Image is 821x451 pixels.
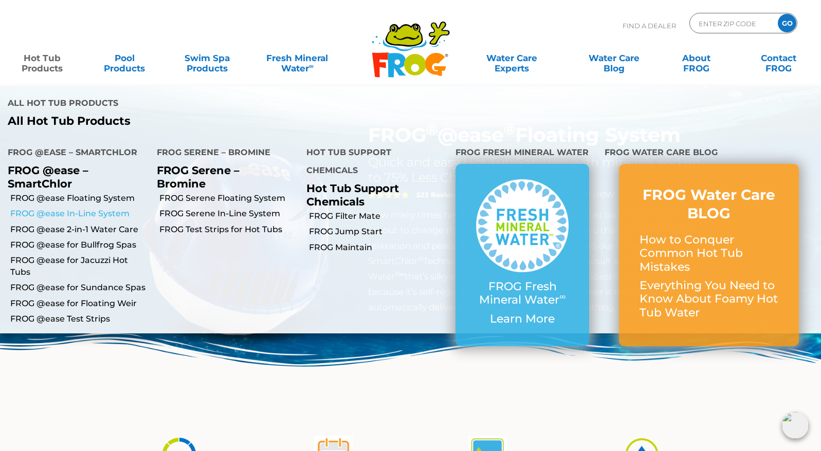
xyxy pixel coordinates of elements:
a: FROG Serene Floating System [159,193,298,204]
a: FROG @ease for Bullfrog Spas [10,239,149,251]
sup: ∞ [309,62,314,70]
a: Hot TubProducts [10,48,75,68]
a: FROG Fresh Mineral Water∞ Learn More [476,179,569,331]
h4: FROG Serene – Bromine [157,143,290,164]
a: Fresh MineralWater∞ [257,48,337,68]
h4: All Hot Tub Products [8,94,403,115]
a: FROG @ease for Sundance Spas [10,282,149,293]
a: FROG Maintain [309,242,448,253]
a: ContactFROG [746,48,811,68]
p: How to Conquer Common Hot Tub Mistakes [640,233,778,274]
h3: FROG Water Care BLOG [640,185,778,223]
p: Learn More [476,312,569,326]
h4: Hot Tub Support Chemicals [306,143,440,182]
p: Hot Tub Support Chemicals [306,182,440,208]
a: Swim SpaProducts [175,48,239,68]
h4: FROG Water Care Blog [605,143,813,164]
a: FROG Filter Mate [309,211,448,222]
a: FROG @ease Floating System [10,193,149,204]
img: openIcon [782,412,809,439]
a: Water CareBlog [582,48,646,68]
a: FROG Jump Start [309,226,448,237]
p: FROG Fresh Mineral Water [476,280,569,307]
a: FROG @ease for Jacuzzi Hot Tubs [10,255,149,278]
input: GO [778,14,796,32]
a: Water CareExperts [460,48,563,68]
a: All Hot Tub Products [8,115,403,128]
p: FROG Serene – Bromine [157,164,290,190]
a: FROG @ease for Floating Weir [10,298,149,309]
input: Zip Code Form [698,16,767,31]
a: PoolProducts [93,48,157,68]
sup: ∞ [559,291,565,302]
p: FROG @ease – SmartChlor [8,164,141,190]
p: Find A Dealer [623,13,676,39]
a: FROG Water Care BLOG How to Conquer Common Hot Tub Mistakes Everything You Need to Know About Foa... [640,185,778,325]
a: FROG Serene In-Line System [159,208,298,219]
a: AboutFROG [664,48,728,68]
h4: FROG Fresh Mineral Water [455,143,589,164]
a: FROG @ease In-Line System [10,208,149,219]
h4: FROG @ease – SmartChlor [8,143,141,164]
a: FROG @ease Test Strips [10,313,149,325]
a: FROG @ease 2-in-1 Water Care [10,224,149,235]
a: FROG Test Strips for Hot Tubs [159,224,298,235]
p: Everything You Need to Know About Foamy Hot Tub Water [640,279,778,320]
